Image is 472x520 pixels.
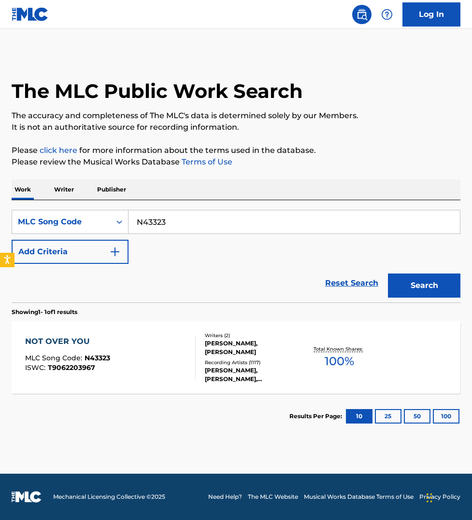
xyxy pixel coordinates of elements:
a: Privacy Policy [419,493,460,501]
div: Writers ( 2 ) [205,332,302,339]
button: Search [388,274,460,298]
div: [PERSON_NAME], [PERSON_NAME], [PERSON_NAME], [PERSON_NAME], [PERSON_NAME], [PERSON_NAME], [PERSON... [205,366,302,383]
p: Publisher [94,179,129,200]
span: N43323 [85,354,110,362]
form: Search Form [12,210,460,302]
span: Mechanical Licensing Collective © 2025 [53,493,165,501]
img: MLC Logo [12,7,49,21]
p: Writer [51,179,77,200]
span: ISWC : [25,363,48,372]
div: [PERSON_NAME], [PERSON_NAME] [205,339,302,356]
button: 10 [346,409,372,424]
p: Total Known Shares: [314,345,365,353]
div: MLC Song Code [18,216,105,228]
a: Terms of Use [180,157,232,166]
a: Public Search [352,5,372,24]
button: 100 [433,409,459,424]
a: Reset Search [320,273,383,294]
a: Need Help? [208,493,242,501]
span: MLC Song Code : [25,354,85,362]
button: Add Criteria [12,240,129,264]
iframe: Chat Widget [424,474,472,520]
img: help [381,9,393,20]
p: Work [12,179,34,200]
span: 100 % [325,353,354,370]
div: Help [377,5,397,24]
p: Please review the Musical Works Database [12,156,460,168]
a: click here [40,146,77,155]
img: search [356,9,368,20]
p: Please for more information about the terms used in the database. [12,145,460,156]
a: Log In [402,2,460,27]
h1: The MLC Public Work Search [12,79,303,103]
img: logo [12,491,42,503]
button: 50 [404,409,430,424]
div: Recording Artists ( 1117 ) [205,359,302,366]
p: Results Per Page: [289,412,344,421]
a: Musical Works Database Terms of Use [304,493,414,501]
div: NOT OVER YOU [25,336,110,347]
p: The accuracy and completeness of The MLC's data is determined solely by our Members. [12,110,460,122]
img: 9d2ae6d4665cec9f34b9.svg [109,246,121,258]
a: NOT OVER YOUMLC Song Code:N43323ISWC:T9062203967Writers (2)[PERSON_NAME], [PERSON_NAME]Recording ... [12,321,460,394]
button: 25 [375,409,401,424]
div: Drag [427,483,432,512]
span: T9062203967 [48,363,95,372]
a: The MLC Website [248,493,298,501]
p: It is not an authoritative source for recording information. [12,122,460,133]
p: Showing 1 - 1 of 1 results [12,308,77,316]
